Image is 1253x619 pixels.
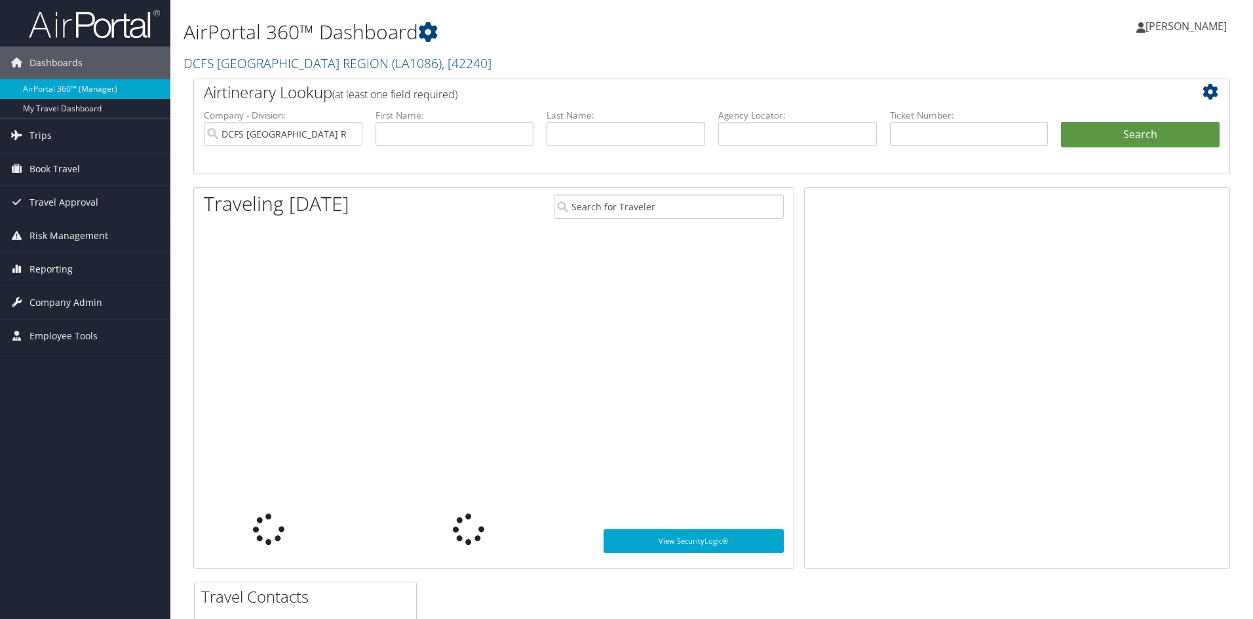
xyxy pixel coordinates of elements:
[29,320,98,352] span: Employee Tools
[29,153,80,185] span: Book Travel
[332,87,457,102] span: (at least one field required)
[29,219,108,252] span: Risk Management
[29,47,83,79] span: Dashboards
[29,9,160,39] img: airportal-logo.png
[183,18,888,46] h1: AirPortal 360™ Dashboard
[183,54,492,72] a: DCFS [GEOGRAPHIC_DATA] REGION
[1146,19,1227,33] span: [PERSON_NAME]
[547,109,705,122] label: Last Name:
[554,195,784,219] input: Search for Traveler
[718,109,877,122] label: Agency Locator:
[376,109,534,122] label: First Name:
[1136,7,1240,46] a: [PERSON_NAME]
[201,586,416,608] h2: Travel Contacts
[890,109,1049,122] label: Ticket Number:
[204,81,1133,103] h2: Airtinerary Lookup
[442,54,492,72] span: , [ 42240 ]
[204,109,362,122] label: Company - Division:
[604,529,784,553] a: View SecurityLogic®
[29,286,102,319] span: Company Admin
[204,190,349,217] h1: Traveling [DATE]
[392,54,442,72] span: ( LA1086 )
[1061,122,1220,148] button: Search
[29,119,52,152] span: Trips
[29,186,98,219] span: Travel Approval
[29,253,73,286] span: Reporting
